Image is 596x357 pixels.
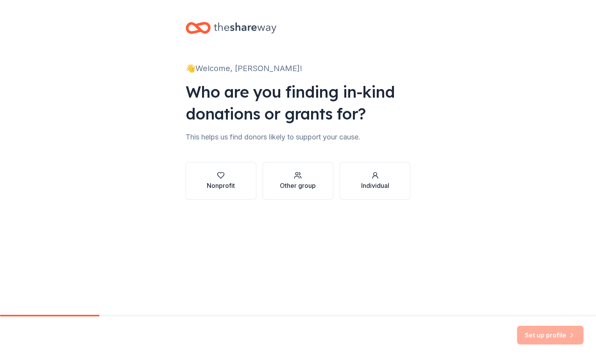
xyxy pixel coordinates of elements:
[361,181,389,190] div: Individual
[186,62,411,75] div: 👋 Welcome, [PERSON_NAME]!
[186,131,411,143] div: This helps us find donors likely to support your cause.
[280,181,316,190] div: Other group
[207,181,235,190] div: Nonprofit
[186,81,411,125] div: Who are you finding in-kind donations or grants for?
[186,162,256,200] button: Nonprofit
[340,162,410,200] button: Individual
[263,162,333,200] button: Other group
